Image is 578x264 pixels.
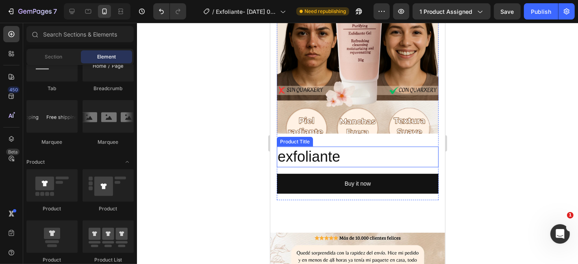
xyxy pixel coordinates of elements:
[83,256,134,264] div: Product List
[26,138,78,146] div: Marquee
[531,7,551,16] div: Publish
[53,6,57,16] p: 7
[216,7,277,16] span: Exfoliante- [DATE] 08:32:14
[413,3,491,19] button: 1 product assigned
[524,3,558,19] button: Publish
[8,87,20,93] div: 450
[45,53,63,61] span: Section
[83,138,134,146] div: Marquee
[26,26,134,42] input: Search Sections & Elements
[97,53,116,61] span: Element
[3,3,61,19] button: 7
[6,149,20,155] div: Beta
[26,256,78,264] div: Product
[501,8,514,15] span: Save
[83,85,134,92] div: Breadcrumb
[26,85,78,92] div: Tab
[26,158,45,166] span: Product
[304,8,346,15] span: Need republishing
[153,3,186,19] div: Undo/Redo
[212,7,214,16] span: /
[567,212,574,219] span: 1
[550,224,570,244] iframe: Intercom live chat
[270,23,445,264] iframe: Design area
[121,156,134,169] span: Toggle open
[419,7,472,16] span: 1 product assigned
[83,205,134,212] div: Product
[26,205,78,212] div: Product
[494,3,521,19] button: Save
